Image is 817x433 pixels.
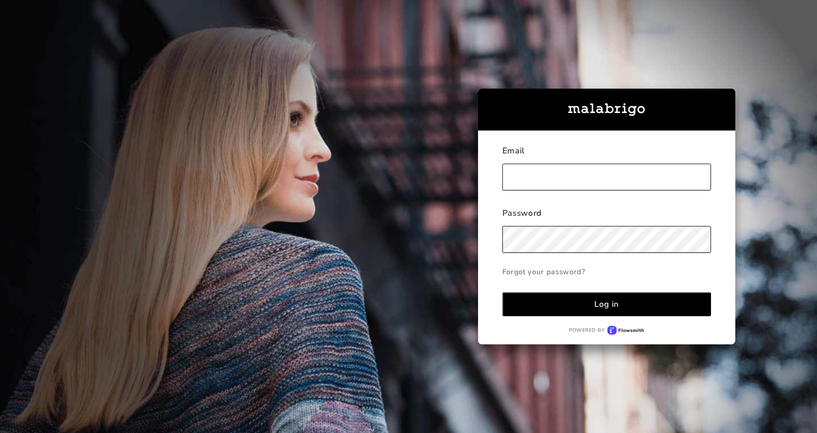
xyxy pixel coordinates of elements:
[502,207,711,226] div: Password
[502,262,711,282] a: Forgot your password?
[607,326,644,335] img: Flowsmith logo
[569,327,604,334] p: Powered by
[502,326,711,335] a: Powered byFlowsmith logo
[568,103,645,116] img: malabrigo-logo
[502,145,711,164] div: Email
[594,299,619,310] div: Log in
[502,292,711,316] button: Log in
